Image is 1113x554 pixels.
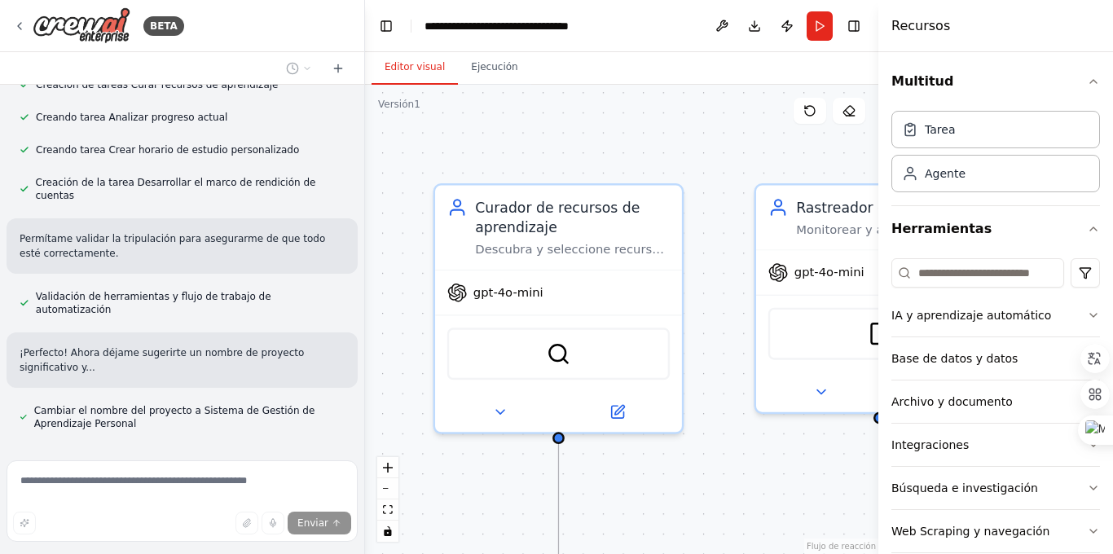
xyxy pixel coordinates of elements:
[414,99,420,110] font: 1
[377,457,398,478] button: dar un golpe de zoom
[20,233,325,259] font: Permítame validar la tripulación para asegurarme de que todo esté correctamente.
[377,521,398,542] button: alternar interactividad
[547,342,571,367] img: Herramienta SerperDev
[891,438,969,451] font: Integraciones
[33,7,130,44] img: Logo
[425,18,608,34] nav: migaja de pan
[377,457,398,542] div: Controles de flujo de React
[868,322,892,346] img: Herramienta de lectura de archivos
[891,206,1100,252] button: Herramientas
[891,18,950,33] font: Recursos
[375,15,398,37] button: Ocultar la barra lateral izquierda
[36,144,299,156] font: Creando tarea Crear horario de estudio personalizado
[235,512,258,534] button: Subir archivos
[925,123,955,136] font: Tarea
[842,15,865,37] button: Ocultar la barra lateral derecha
[385,61,445,73] font: Editor visual
[36,177,316,201] font: Creación de la tarea Desarrollar el marco de rendición de cuentas
[891,525,1049,538] font: Web Scraping y navegación
[288,512,351,534] button: Enviar
[36,291,271,315] font: Validación de herramientas y flujo de trabajo de automatización
[796,222,989,380] font: Monitorear y analizar el progreso del aprendizaje de {subject}, haciendo un seguimiento de las ta...
[20,347,304,373] font: ¡Perfecto! Ahora déjame sugerirte un nombre de proyecto significativo y...
[471,61,517,73] font: Ejecución
[378,99,414,110] font: Versión
[891,352,1018,365] font: Base de datos y datos
[807,542,876,551] font: Flujo de reacción
[807,542,876,551] a: Atribución de React Flow
[433,183,684,434] div: Curador de recursos de aprendizajeDescubra y seleccione recursos de aprendizaje de alta calidad p...
[754,183,1005,414] div: Rastreador de progresoMonitorear y analizar el progreso del aprendizaje de {subject}, haciendo un...
[475,200,640,235] font: Curador de recursos de aprendizaje
[925,167,966,180] font: Agente
[13,512,36,534] button: Mejorar este mensaje
[891,59,1100,104] button: Multitud
[325,59,351,78] button: Iniciar un nuevo chat
[279,59,319,78] button: Cambiar al chat anterior
[891,309,1051,322] font: IA y aprendizaje automático
[891,395,1013,408] font: Archivo y documento
[561,400,674,424] button: Abrir en el panel lateral
[794,266,864,279] font: gpt-4o-mini
[377,499,398,521] button: vista de ajuste
[377,478,398,499] button: alejar
[891,510,1100,552] button: Web Scraping y navegación
[891,294,1100,336] button: IA y aprendizaje automático
[475,243,666,385] font: Descubra y seleccione recursos de aprendizaje de alta calidad para {subject} según {learning_leve...
[796,200,961,216] font: Rastreador de progreso
[36,112,227,123] font: Creando tarea Analizar progreso actual
[36,79,278,90] font: Creación de tareas Curar recursos de aprendizaje
[473,286,543,300] font: gpt-4o-mini
[891,337,1100,380] button: Base de datos y datos
[262,512,284,534] button: Haga clic para decir su idea de automatización
[150,20,178,32] font: BETA
[891,424,1100,466] button: Integraciones
[891,467,1100,509] button: Búsqueda e investigación
[891,481,1038,495] font: Búsqueda e investigación
[891,73,953,89] font: Multitud
[891,104,1100,205] div: Multitud
[891,380,1100,423] button: Archivo y documento
[297,517,328,529] font: Enviar
[34,405,315,429] font: Cambiar el nombre del proyecto a Sistema de Gestión de Aprendizaje Personal
[891,221,992,236] font: Herramientas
